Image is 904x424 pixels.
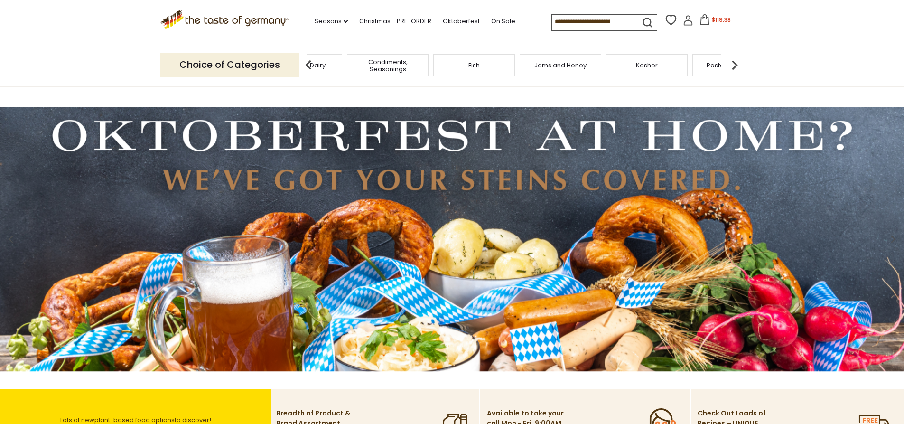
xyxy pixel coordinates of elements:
img: previous arrow [299,56,318,75]
a: Kosher [636,62,658,69]
p: Choice of Categories [160,53,299,76]
a: On Sale [491,16,515,27]
a: Jams and Honey [534,62,587,69]
button: $119.38 [695,14,736,28]
a: Christmas - PRE-ORDER [359,16,431,27]
a: Seasons [315,16,348,27]
a: Pasta and Potato [707,62,760,69]
a: Condiments, Seasonings [350,58,426,73]
a: Oktoberfest [443,16,480,27]
span: $119.38 [712,16,731,24]
a: Cheese & Dairy [278,62,326,69]
a: Fish [468,62,480,69]
img: next arrow [725,56,744,75]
